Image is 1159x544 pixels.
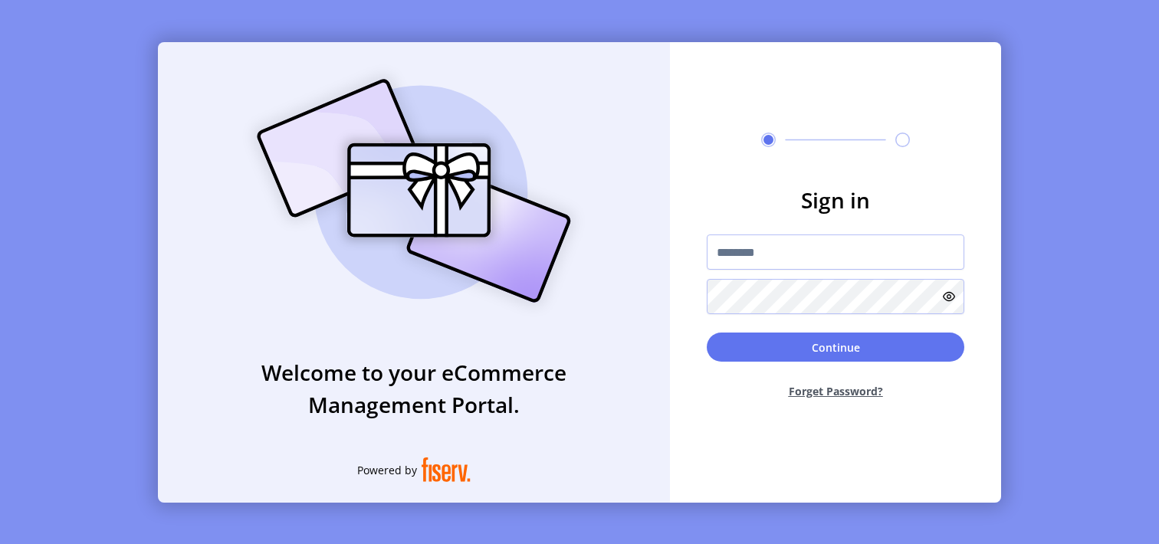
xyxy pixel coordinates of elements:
img: card_Illustration.svg [234,62,594,320]
button: Continue [707,333,964,362]
h3: Welcome to your eCommerce Management Portal. [158,356,670,421]
h3: Sign in [707,184,964,216]
span: Powered by [357,462,417,478]
button: Forget Password? [707,371,964,411]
